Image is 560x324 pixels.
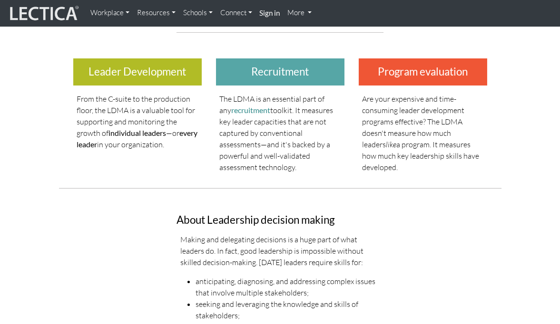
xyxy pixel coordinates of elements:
h3: Leader Development [73,58,202,86]
li: anticipating, diagnosing, and addressing complex issues that involve multiple stakeholders; [196,276,383,298]
em: like [386,140,397,149]
p: Are your expensive and time-consuming leader development programs effective? The LDMA doesn't mea... [363,93,483,173]
p: The LDMA is an essential part of any toolkit. It measures key leader capacities that are not capt... [220,93,341,173]
li: seeking and leveraging the knowledge and skills of stakeholders; [196,298,383,321]
strong: every leader [77,128,198,149]
a: Resources [133,4,179,22]
h3: Recruitment [216,58,344,86]
a: Sign in [256,4,284,23]
strong: individual leaders [109,128,167,137]
img: lecticalive [8,4,79,22]
a: Workplace [87,4,133,22]
h3: Program evaluation [359,58,487,86]
strong: Sign in [260,9,280,17]
p: Making and delegating decisions is a huge part of what leaders do. In fact, good leadership is im... [180,234,380,268]
a: recruitment [232,105,271,114]
p: From the C-suite to the production floor, the LDMA is a valuable tool for supporting and monitori... [77,93,198,150]
a: Connect [216,4,256,22]
a: More [284,4,316,22]
h3: About Leadership decision making [177,214,383,226]
a: Schools [179,4,216,22]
